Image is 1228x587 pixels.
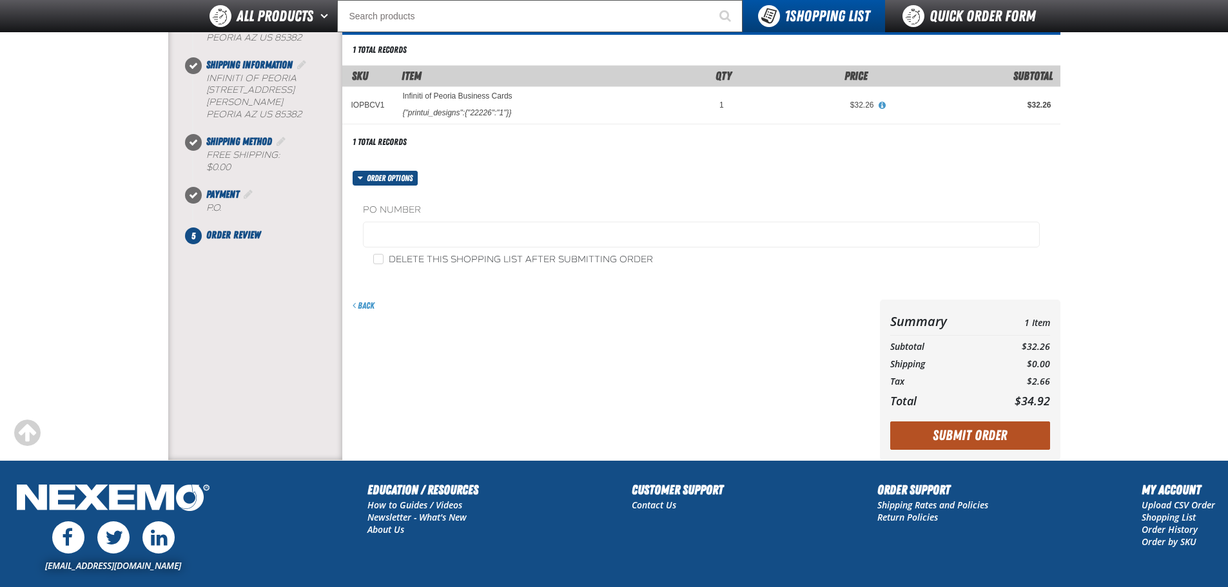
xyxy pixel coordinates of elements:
[785,7,870,25] span: Shopping List
[45,559,181,572] a: [EMAIL_ADDRESS][DOMAIN_NAME]
[295,59,308,71] a: Edit Shipping Information
[206,229,260,241] span: Order Review
[890,390,989,411] th: Total
[206,32,242,43] span: PEORIA
[367,480,478,499] h2: Education / Resources
[367,171,418,186] span: Order options
[1013,69,1053,82] span: Subtotal
[244,109,257,120] span: AZ
[275,109,302,120] bdo: 85382
[185,227,202,244] span: 5
[373,254,653,266] label: Delete this shopping list after submitting order
[353,44,407,56] div: 1 total records
[988,338,1049,356] td: $32.26
[206,59,293,71] span: Shipping Information
[13,419,41,447] div: Scroll to the top
[206,109,242,120] span: PEORIA
[353,171,418,186] button: Order options
[353,136,407,148] div: 1 total records
[890,373,989,390] th: Tax
[242,188,255,200] a: Edit Payment
[988,356,1049,373] td: $0.00
[367,511,467,523] a: Newsletter - What's New
[373,254,384,264] input: Delete this shopping list after submitting order
[1142,511,1196,523] a: Shopping List
[193,134,342,187] li: Shipping Method. Step 3 of 5. Completed
[237,5,313,28] span: All Products
[403,108,512,118] div: {"printui_designs":{"22226":"1"}}
[1142,523,1198,535] a: Order History
[193,227,342,243] li: Order Review. Step 5 of 5. Not Completed
[367,499,462,511] a: How to Guides / Videos
[877,499,988,511] a: Shipping Rates and Policies
[275,32,302,43] bdo: 85382
[206,162,231,173] strong: $0.00
[1142,499,1215,511] a: Upload CSV Order
[890,421,1050,450] button: Submit Order
[13,480,213,518] img: Nexemo Logo
[1142,480,1215,499] h2: My Account
[402,69,422,82] span: Item
[367,523,404,535] a: About Us
[259,109,272,120] span: US
[988,310,1049,332] td: 1 Item
[1015,393,1050,409] span: $34.92
[892,100,1051,110] div: $32.26
[716,69,732,82] span: Qty
[259,32,272,43] span: US
[874,100,891,111] button: View All Prices for Infiniti of Peoria Business Cards
[353,300,375,311] a: Back
[275,135,288,148] a: Edit Shipping Method
[1142,535,1196,548] a: Order by SKU
[206,188,239,200] span: Payment
[988,373,1049,390] td: $2.66
[363,204,1040,217] label: PO Number
[352,69,368,82] a: SKU
[632,480,723,499] h2: Customer Support
[403,92,512,101] a: Infiniti of Peoria Business Cards
[206,149,342,174] div: Free Shipping:
[877,511,938,523] a: Return Policies
[206,84,295,108] span: [STREET_ADDRESS][PERSON_NAME]
[342,87,394,124] td: IOPBCV1
[890,310,989,332] th: Summary
[877,480,988,499] h2: Order Support
[742,100,874,110] div: $32.26
[844,69,868,82] span: Price
[206,73,297,84] span: Infiniti of Peoria
[193,187,342,227] li: Payment. Step 4 of 5. Completed
[890,338,989,356] th: Subtotal
[206,202,342,215] div: P.O.
[890,356,989,373] th: Shipping
[785,7,790,25] strong: 1
[193,57,342,135] li: Shipping Information. Step 2 of 5. Completed
[719,101,724,110] span: 1
[632,499,676,511] a: Contact Us
[244,32,257,43] span: AZ
[206,135,272,148] span: Shipping Method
